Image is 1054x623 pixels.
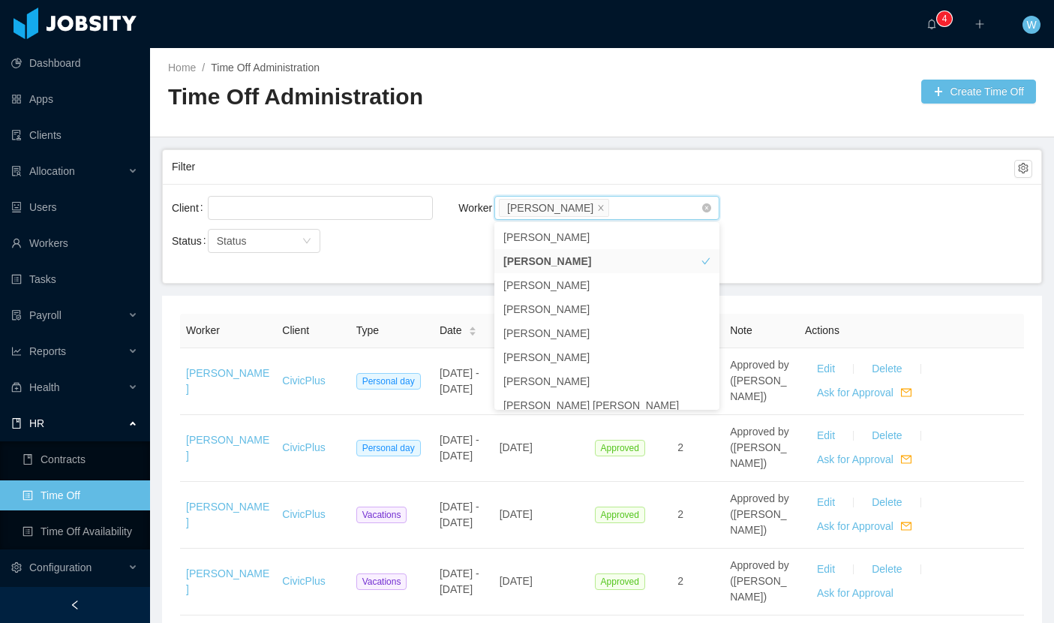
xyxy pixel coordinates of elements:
a: Home [168,62,196,74]
span: Health [29,381,59,393]
span: Date [440,323,462,339]
span: Vacations [356,573,407,590]
h2: Time Off Administration [168,82,602,113]
i: icon: file-protect [11,310,22,321]
i: icon: setting [11,562,22,573]
a: CivicPlus [282,508,326,520]
span: Note [730,324,752,336]
i: icon: caret-down [468,330,476,335]
a: [PERSON_NAME] [186,567,269,595]
span: [DATE] - [DATE] [440,501,479,528]
span: Approved [595,573,645,590]
i: icon: check [701,353,710,362]
span: Actions [805,324,839,336]
i: icon: check [701,257,710,266]
button: Delete [860,424,914,448]
span: Vacations [356,507,407,523]
a: CivicPlus [282,375,326,387]
a: Time Off Administration [211,62,320,74]
i: icon: close [597,203,605,212]
a: [PERSON_NAME] [186,367,269,395]
span: [DATE] - [DATE] [440,434,479,462]
label: Client [172,202,209,214]
li: [PERSON_NAME] [494,345,719,369]
a: icon: profileTime Off [23,480,138,510]
li: [PERSON_NAME] [494,273,719,297]
i: icon: line-chart [11,346,22,357]
span: / [202,62,205,74]
li: [PERSON_NAME] [494,249,719,273]
span: Payroll [29,309,62,321]
i: icon: check [701,281,710,290]
button: Edit [805,357,847,381]
button: Ask for Approval [805,582,905,606]
a: [PERSON_NAME] [186,501,269,528]
label: Worker [458,202,503,214]
span: 2 [677,508,683,520]
span: Configuration [29,561,92,573]
a: icon: profileTime Off Availability [23,516,138,546]
span: Personal day [356,440,421,456]
div: Filter [172,153,1014,181]
button: Ask for Approvalmail [805,515,923,539]
button: Ask for Approvalmail [805,448,923,472]
i: icon: medicine-box [11,382,22,393]
li: [PERSON_NAME] [494,369,719,393]
span: [DATE] - [DATE] [440,367,479,395]
i: icon: down [302,236,311,247]
i: icon: caret-up [468,324,476,329]
button: Delete [860,558,914,582]
p: 4 [942,11,947,26]
button: Edit [805,558,847,582]
label: Status [172,235,212,247]
button: Ask for Approvalmail [805,381,923,405]
span: [DATE] [500,441,533,453]
a: icon: appstoreApps [11,84,138,114]
button: Delete [860,491,914,515]
span: Approved by ([PERSON_NAME]) [730,559,789,603]
span: Reports [29,345,66,357]
button: Edit [805,491,847,515]
sup: 4 [937,11,952,26]
i: icon: bell [926,19,937,29]
i: icon: close-circle [702,203,711,212]
span: W [1026,16,1036,34]
a: [PERSON_NAME] [186,434,269,462]
a: icon: profileTasks [11,264,138,294]
i: icon: solution [11,166,22,176]
span: Approved by ([PERSON_NAME]) [730,492,789,536]
i: icon: check [701,233,710,242]
span: [DATE] [500,575,533,587]
button: icon: plusCreate Time Off [921,80,1036,104]
span: 2 [677,441,683,453]
span: Approved by ([PERSON_NAME]) [730,426,789,469]
span: Allocation [29,165,75,177]
span: [DATE] [500,508,533,520]
a: icon: pie-chartDashboard [11,48,138,78]
input: Client [212,199,221,217]
i: icon: book [11,418,22,429]
a: CivicPlus [282,441,326,453]
input: Worker [612,199,620,217]
span: Worker [186,324,220,336]
span: Client [282,324,309,336]
a: CivicPlus [282,575,326,587]
i: icon: check [701,329,710,338]
button: Edit [805,424,847,448]
span: [DATE] - [DATE] [440,567,479,595]
span: Approved by ([PERSON_NAME]) [730,359,789,402]
a: icon: robotUsers [11,192,138,222]
span: Approved [595,507,645,523]
i: icon: check [701,305,710,314]
i: icon: check [701,401,710,410]
span: Personal day [356,373,421,390]
li: [PERSON_NAME] [494,297,719,321]
a: icon: userWorkers [11,228,138,258]
button: icon: setting [1014,160,1032,178]
i: icon: plus [974,19,985,29]
a: icon: auditClients [11,120,138,150]
span: Type [356,324,379,336]
span: 2 [677,575,683,587]
i: icon: check [701,377,710,386]
span: Status [217,235,247,247]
